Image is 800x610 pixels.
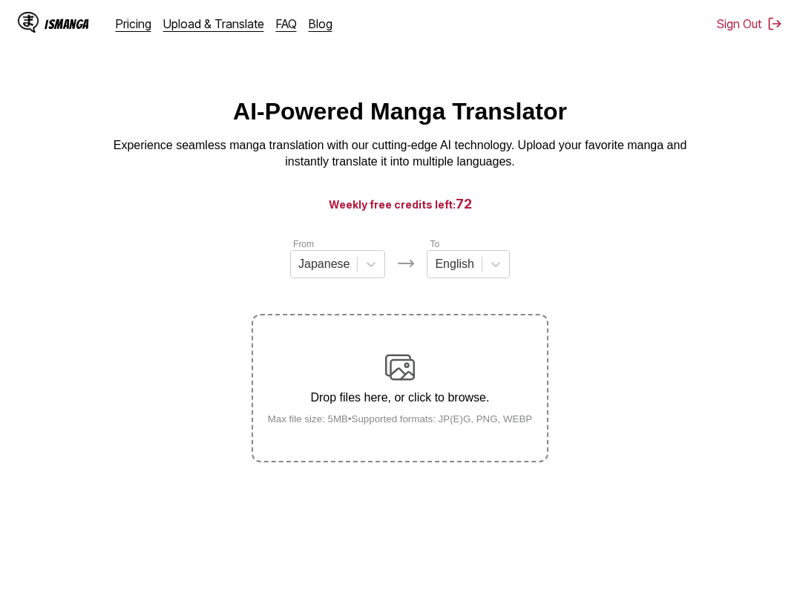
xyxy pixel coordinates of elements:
[18,12,39,33] img: IsManga Logo
[45,17,89,31] div: IsManga
[309,16,332,31] a: Blog
[456,196,472,211] span: 72
[256,391,545,404] p: Drop files here, or click to browse.
[397,255,415,272] img: Languages icon
[233,98,567,125] h1: AI-Powered Manga Translator
[103,137,697,171] p: Experience seamless manga translation with our cutting-edge AI technology. Upload your favorite m...
[163,16,264,31] a: Upload & Translate
[116,16,151,31] a: Pricing
[36,194,764,213] h3: Weekly free credits left:
[18,12,116,36] a: IsManga LogoIsManga
[767,16,782,31] img: Sign out
[293,239,314,249] label: From
[430,239,439,249] label: To
[256,413,545,424] small: Max file size: 5MB • Supported formats: JP(E)G, PNG, WEBP
[276,16,297,31] a: FAQ
[717,16,782,31] button: Sign Out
